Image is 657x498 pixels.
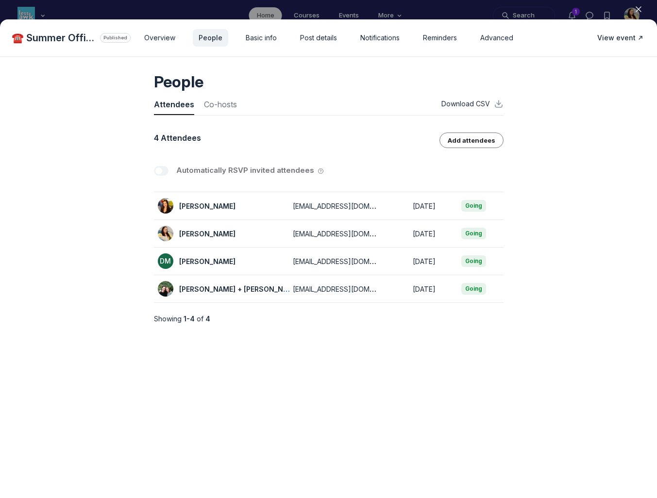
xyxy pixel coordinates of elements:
span: [PERSON_NAME] [179,230,236,238]
button: Add attendees [439,133,504,148]
a: View user profile [179,228,293,239]
span: Going [461,283,486,295]
span: Co-hosts [204,99,237,114]
span: 4 Attendees [154,133,201,143]
a: View user profile [179,283,293,295]
a: View user profile [158,283,173,293]
span: [PERSON_NAME] + [PERSON_NAME] (Admin) [179,284,328,294]
span: Going [461,228,486,239]
span: Showing [154,315,182,323]
span: [EMAIL_ADDRESS][DOMAIN_NAME] [293,201,405,211]
span: Going [461,255,486,267]
a: View user profile [158,256,173,266]
span: People [199,33,222,43]
a: View user profile [179,200,293,212]
span: Overview [144,33,175,43]
span: Reminders [423,33,457,43]
span: [DATE] [413,257,436,266]
span: Post details [300,33,337,43]
span: [EMAIL_ADDRESS][DOMAIN_NAME] [293,229,405,238]
span: [EMAIL_ADDRESS][DOMAIN_NAME] [293,256,405,266]
span: [PERSON_NAME] [179,257,236,266]
span: Published [103,34,127,41]
span: Automatically RSVP invited attendees [176,165,323,176]
button: View event [597,33,645,43]
span: Notifications [360,33,400,43]
span: [PERSON_NAME] [179,202,236,210]
span: [DATE] [413,285,436,293]
span: 1 - 4 [184,315,195,323]
span: View event [597,33,636,43]
button: Download CSV [441,97,504,112]
span: of [197,315,203,323]
span: Attendees [154,99,194,110]
span: Going [461,200,486,212]
span: Download CSV [441,99,490,109]
span: [DATE] [413,230,436,238]
span: [DATE] [413,202,436,210]
span: 4 [205,315,210,323]
span: Basic info [246,33,277,43]
span: [EMAIL_ADDRESS][DOMAIN_NAME] [293,284,405,294]
span: Advanced [480,33,513,43]
a: View user profile [158,200,173,210]
a: View user profile [158,228,173,238]
div: DM [158,253,173,269]
h2: People [154,72,504,92]
h5: ☎️ Summer Office Hours with Cara [12,31,96,45]
a: View user profile [179,255,293,267]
